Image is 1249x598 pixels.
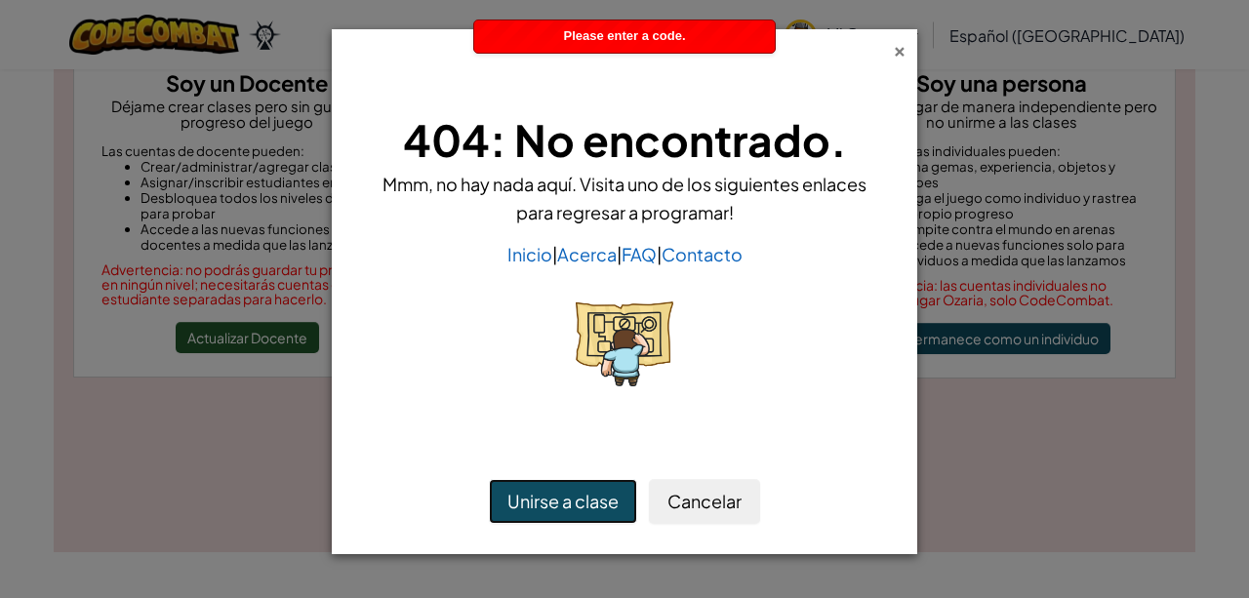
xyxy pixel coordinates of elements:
[552,243,557,265] span: |
[649,479,760,524] button: Cancelar
[657,243,662,265] span: |
[557,243,617,265] a: Acerca
[576,301,673,386] img: 404_2.png
[563,28,685,43] span: Please enter a code.
[622,243,657,265] a: FAQ
[489,479,637,524] button: Unirse a clase
[403,112,514,167] span: 404:
[382,170,867,226] p: Mmm, no hay nada aquí. Visita uno de los siguientes enlaces para regresar a programar!
[893,38,907,59] div: ×
[617,243,622,265] span: |
[507,243,552,265] a: Inicio
[514,112,847,167] span: No encontrado.
[662,243,743,265] a: Contacto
